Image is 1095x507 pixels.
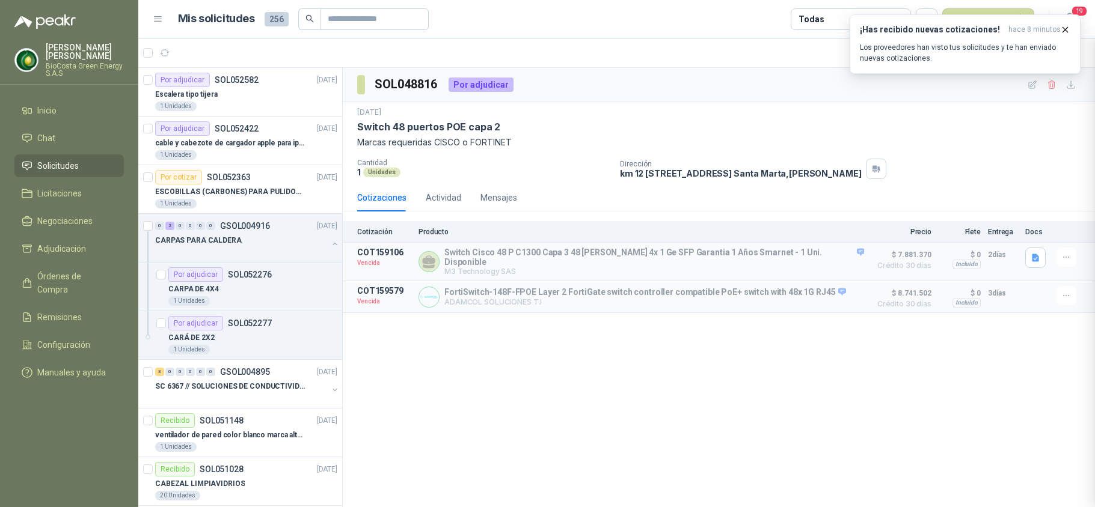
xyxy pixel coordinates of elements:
a: Órdenes de Compra [14,265,124,301]
h1: Mis solicitudes [178,10,255,28]
p: [PERSON_NAME] [PERSON_NAME] [46,43,124,60]
span: Negociaciones [37,214,93,228]
span: hace 8 minutos [1008,25,1061,35]
a: Remisiones [14,306,124,329]
a: Inicio [14,99,124,122]
img: Logo peakr [14,14,76,29]
a: Chat [14,127,124,150]
a: Licitaciones [14,182,124,205]
span: Licitaciones [37,187,82,200]
span: Remisiones [37,311,82,324]
span: Configuración [37,338,90,351]
a: Manuales y ayuda [14,361,124,384]
a: Negociaciones [14,210,124,232]
span: Manuales y ayuda [37,366,106,379]
a: Solicitudes [14,154,124,177]
a: Adjudicación [14,237,124,260]
button: 19 [1059,8,1081,30]
a: Configuración [14,333,124,356]
span: 256 [265,12,289,26]
button: ¡Has recibido nuevas cotizaciones!hace 8 minutos Los proveedores han visto tus solicitudes y te h... [850,14,1081,74]
p: BioCosta Green Energy S.A.S [46,62,124,77]
div: Todas [799,13,824,26]
span: Inicio [37,104,57,117]
span: Adjudicación [37,242,86,255]
span: search [305,14,314,23]
img: Company Logo [15,49,38,71]
h3: ¡Has recibido nuevas cotizaciones! [860,25,1004,35]
span: Órdenes de Compra [37,270,112,296]
span: Solicitudes [37,159,79,172]
span: Chat [37,132,55,145]
button: Nueva solicitud [942,8,1034,30]
span: 19 [1071,5,1088,17]
p: Los proveedores han visto tus solicitudes y te han enviado nuevas cotizaciones. [860,42,1070,64]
